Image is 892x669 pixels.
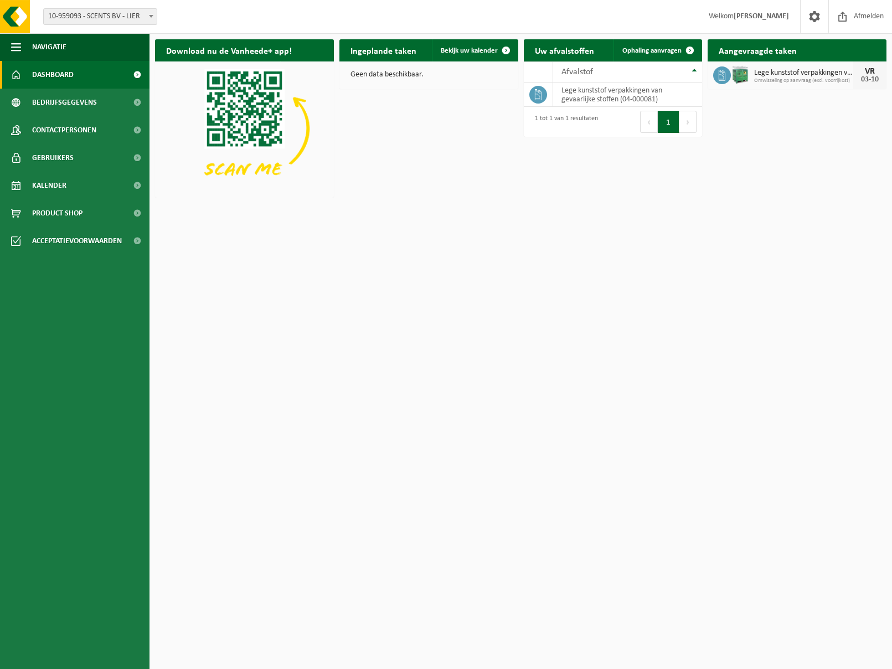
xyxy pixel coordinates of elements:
[859,76,881,84] div: 03-10
[155,61,334,195] img: Download de VHEPlus App
[708,39,808,61] h2: Aangevraagde taken
[529,110,598,134] div: 1 tot 1 van 1 resultaten
[441,47,498,54] span: Bekijk uw kalender
[561,68,593,76] span: Afvalstof
[43,8,157,25] span: 10-959093 - SCENTS BV - LIER
[32,144,74,172] span: Gebruikers
[640,111,658,133] button: Previous
[44,9,157,24] span: 10-959093 - SCENTS BV - LIER
[679,111,697,133] button: Next
[524,39,605,61] h2: Uw afvalstoffen
[350,71,507,79] p: Geen data beschikbaar.
[754,78,853,84] span: Omwisseling op aanvraag (excl. voorrijkost)
[432,39,517,61] a: Bekijk uw kalender
[734,12,789,20] strong: [PERSON_NAME]
[32,199,83,227] span: Product Shop
[553,83,703,107] td: lege kunststof verpakkingen van gevaarlijke stoffen (04-000081)
[155,39,303,61] h2: Download nu de Vanheede+ app!
[32,116,96,144] span: Contactpersonen
[32,89,97,116] span: Bedrijfsgegevens
[32,172,66,199] span: Kalender
[32,61,74,89] span: Dashboard
[613,39,701,61] a: Ophaling aanvragen
[622,47,682,54] span: Ophaling aanvragen
[32,227,122,255] span: Acceptatievoorwaarden
[32,33,66,61] span: Navigatie
[658,111,679,133] button: 1
[754,69,853,78] span: Lege kunststof verpakkingen van gevaarlijke stoffen
[339,39,427,61] h2: Ingeplande taken
[731,64,750,85] img: PB-HB-1400-HPE-GN-11
[859,67,881,76] div: VR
